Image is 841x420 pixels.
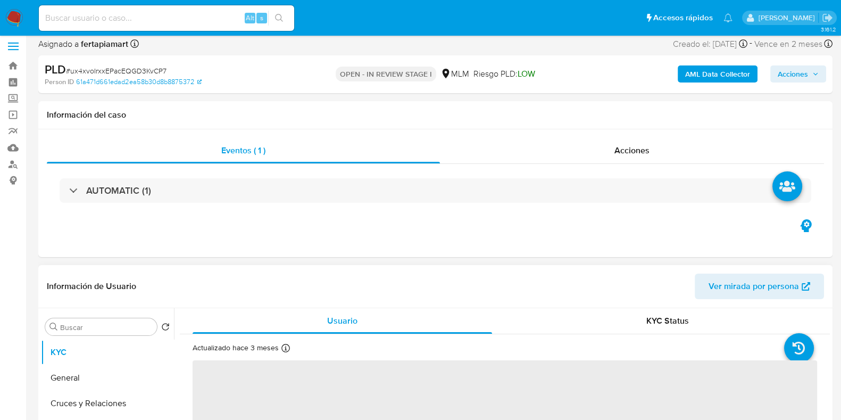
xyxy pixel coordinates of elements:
span: # ux4xvoIrxxEPacEQGD3KvCP7 [66,65,166,76]
span: Ver mirada por persona [709,274,799,299]
p: Actualizado hace 3 meses [193,343,279,353]
div: MLM [440,68,469,80]
input: Buscar usuario o caso... [39,11,294,25]
button: Volver al orden por defecto [161,323,170,334]
b: Person ID [45,77,74,87]
span: Acciones [614,144,650,157]
button: Acciones [770,65,826,83]
a: Notificaciones [723,13,732,22]
div: AUTOMATIC (1) [60,178,811,203]
a: 61a471d661edad2ea58b30d8b8875372 [76,77,202,87]
span: Asignado a [38,38,128,50]
b: PLD [45,61,66,78]
a: Salir [822,12,833,23]
div: Creado el: [DATE] [673,37,747,51]
h1: Información de Usuario [47,281,136,292]
span: Usuario [327,315,357,327]
button: search-icon [268,11,290,26]
button: KYC [41,340,174,365]
input: Buscar [60,323,153,332]
span: LOW [518,68,535,80]
button: Buscar [49,323,58,331]
b: fertapiamart [79,38,128,50]
span: Accesos rápidos [653,12,713,23]
b: AML Data Collector [685,65,750,83]
h1: Información del caso [47,110,824,120]
span: s [260,13,263,23]
button: Ver mirada por persona [695,274,824,299]
span: Alt [246,13,254,23]
span: KYC Status [646,315,689,327]
button: Cruces y Relaciones [41,391,174,416]
span: Acciones [778,65,808,83]
p: OPEN - IN REVIEW STAGE I [336,67,436,81]
p: fernando.ftapiamartinez@mercadolibre.com.mx [758,13,818,23]
span: Riesgo PLD: [473,68,535,80]
span: - [750,37,752,51]
h3: AUTOMATIC (1) [86,185,151,196]
span: Eventos ( 1 ) [221,144,265,157]
button: AML Data Collector [678,65,757,83]
button: General [41,365,174,391]
span: Vence en 2 meses [754,38,822,50]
